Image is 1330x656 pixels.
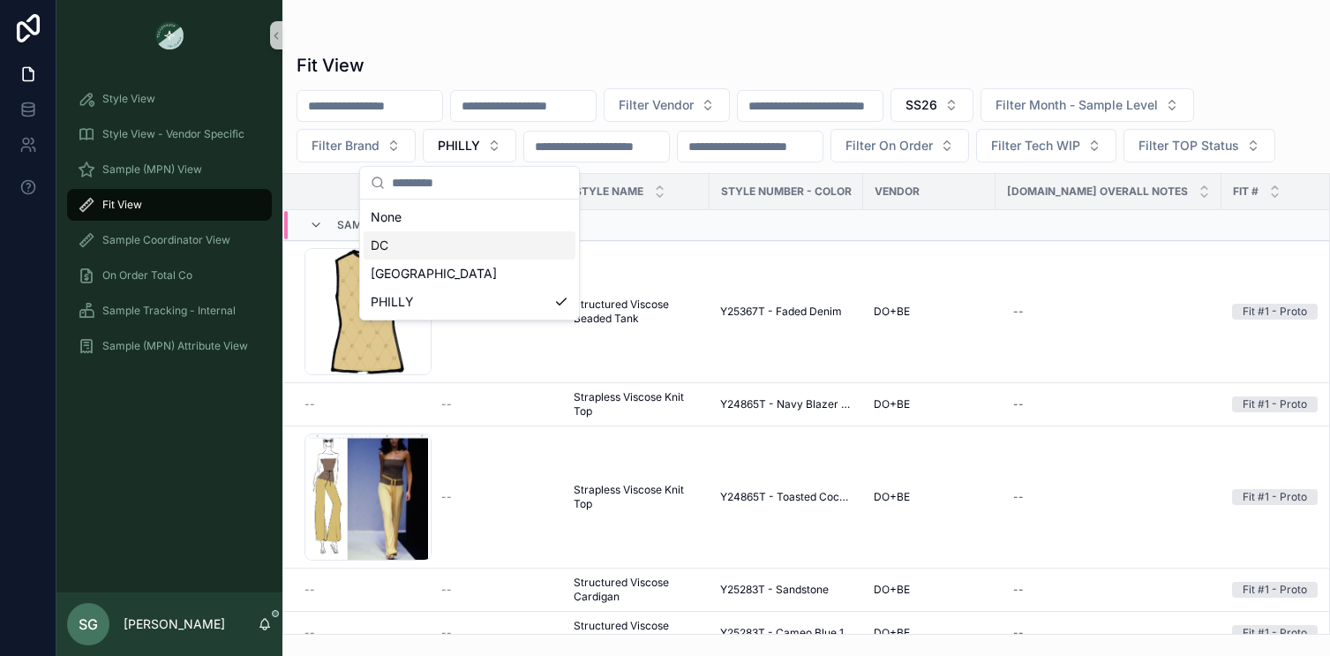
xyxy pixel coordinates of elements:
a: -- [304,397,420,411]
a: Strapless Viscose Knit Top [574,390,699,418]
span: Fit View [102,198,142,212]
a: -- [1006,483,1211,511]
button: Select Button [830,129,969,162]
div: PHILLY [364,288,575,316]
img: App logo [155,21,184,49]
a: Sample Tracking - Internal [67,295,272,327]
h1: Fit View [297,53,364,78]
a: Structured Viscose Cardigan [574,576,699,604]
span: Style View [102,92,155,106]
span: PHILLY [438,137,480,155]
div: Fit #1 - Proto [1243,396,1307,412]
span: DO+BE [874,583,910,597]
a: On Order Total Co [67,260,272,291]
a: Y25367T - Faded Denim [720,305,853,319]
p: [PERSON_NAME] [124,615,225,633]
div: Fit #1 - Proto [1243,582,1307,598]
div: Fit #1 - Proto [1243,489,1307,505]
a: Sample (MPN) View [67,154,272,185]
div: -- [1013,490,1024,504]
a: Sample (MPN) Attribute View [67,330,272,362]
span: Sample Tracking - Internal [102,304,236,318]
a: Style View [67,83,272,115]
a: DO+BE [874,305,985,319]
span: -- [304,397,315,411]
span: Y25283T - Sandstone [720,583,829,597]
a: -- [1006,619,1211,647]
a: Y25283T - Cameo Blue 16-4414 TCX [720,626,853,640]
span: -- [441,490,452,504]
div: Fit #1 - Proto [1243,625,1307,641]
span: Fit # [1233,185,1259,199]
button: Select Button [297,129,416,162]
a: -- [1006,576,1211,604]
span: Vendor [875,185,920,199]
div: None [364,203,575,231]
div: Fit #1 - Proto [1243,304,1307,320]
span: -- [441,583,452,597]
span: Filter TOP Status [1138,137,1239,155]
span: DO+BE [874,397,910,411]
a: -- [441,397,552,411]
div: [GEOGRAPHIC_DATA] [364,260,575,288]
span: Filter Vendor [619,96,694,114]
div: Suggestions [360,200,579,320]
div: DC [364,231,575,260]
button: Select Button [604,88,730,122]
a: -- [1006,298,1211,326]
span: DO+BE [874,490,910,504]
span: Y25367T - Faded Denim [720,305,842,319]
a: Structured Viscose Cardigan [574,619,699,647]
div: -- [1013,397,1024,411]
span: -- [304,583,315,597]
span: Filter Tech WIP [991,137,1080,155]
div: -- [1013,305,1024,319]
a: Style View - Vendor Specific [67,118,272,150]
span: Sample (MPN) Attribute View [102,339,248,353]
span: Sample Requested [337,218,447,232]
div: -- [1013,626,1024,640]
span: Style View - Vendor Specific [102,127,244,141]
span: -- [304,626,315,640]
span: On Order Total Co [102,268,192,283]
a: -- [1006,390,1211,418]
a: Structured Viscose Beaded Tank [574,298,699,326]
span: Style Number - Color [721,185,852,199]
button: Select Button [890,88,973,122]
span: [DOMAIN_NAME] Overall Notes [1007,185,1188,199]
a: Y25283T - Sandstone [720,583,853,597]
a: Fit View [67,189,272,221]
div: -- [1013,583,1024,597]
a: Y24865T - Navy Blazer Pantone [720,397,853,411]
a: DO+BE [874,583,985,597]
span: STYLE NAME [575,185,643,199]
a: -- [304,626,420,640]
button: Select Button [976,129,1116,162]
button: Select Button [981,88,1194,122]
a: -- [304,583,420,597]
span: Filter Month - Sample Level [996,96,1158,114]
a: -- [441,626,552,640]
a: Sample Coordinator View [67,224,272,256]
button: Select Button [1123,129,1275,162]
span: Sample Coordinator View [102,233,230,247]
span: -- [441,397,452,411]
span: Filter On Order [845,137,933,155]
span: SS26 [905,96,937,114]
a: DO+BE [874,397,985,411]
button: Select Button [423,129,516,162]
span: Filter Brand [312,137,379,155]
span: DO+BE [874,305,910,319]
span: -- [441,626,452,640]
a: DO+BE [874,626,985,640]
a: Y24865T - Toasted Coconut 18-1029 [720,490,853,504]
span: DO+BE [874,626,910,640]
a: Strapless Viscose Knit Top [574,483,699,511]
div: scrollable content [56,71,282,385]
